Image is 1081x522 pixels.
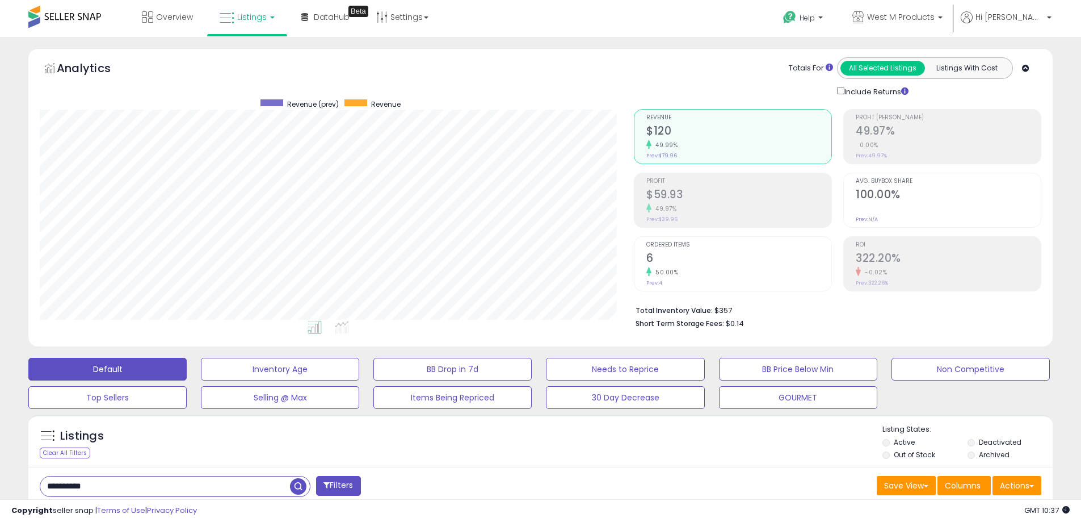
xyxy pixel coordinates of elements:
[961,11,1051,37] a: Hi [PERSON_NAME]
[11,505,53,516] strong: Copyright
[719,358,877,381] button: BB Price Below Min
[856,216,878,223] small: Prev: N/A
[992,476,1041,495] button: Actions
[856,152,887,159] small: Prev: 49.97%
[975,11,1044,23] span: Hi [PERSON_NAME]
[57,60,133,79] h5: Analytics
[237,11,267,23] span: Listings
[651,204,676,213] small: 49.97%
[856,178,1041,185] span: Avg. Buybox Share
[546,358,704,381] button: Needs to Reprice
[373,358,532,381] button: BB Drop in 7d
[800,13,815,23] span: Help
[287,99,339,109] span: Revenue (prev)
[856,279,888,286] small: Prev: 322.26%
[646,152,677,159] small: Prev: $79.96
[373,386,532,409] button: Items Being Repriced
[719,386,877,409] button: GOURMET
[646,178,831,185] span: Profit
[783,10,797,24] i: Get Help
[867,11,935,23] span: West M Products
[945,480,981,491] span: Columns
[11,506,197,516] div: seller snap | |
[856,141,878,149] small: 0.00%
[651,268,678,277] small: 50.00%
[28,386,187,409] button: Top Sellers
[646,115,831,121] span: Revenue
[316,476,360,496] button: Filters
[937,476,991,495] button: Columns
[636,319,724,328] b: Short Term Storage Fees:
[726,318,744,329] span: $0.14
[40,448,90,458] div: Clear All Filters
[646,242,831,248] span: Ordered Items
[97,505,145,516] a: Terms of Use
[924,61,1009,76] button: Listings With Cost
[371,99,401,109] span: Revenue
[894,450,935,460] label: Out of Stock
[882,424,1053,435] p: Listing States:
[891,358,1050,381] button: Non Competitive
[856,188,1041,203] h2: 100.00%
[979,450,1010,460] label: Archived
[646,124,831,140] h2: $120
[979,437,1021,447] label: Deactivated
[314,11,350,23] span: DataHub
[856,252,1041,267] h2: 322.20%
[201,358,359,381] button: Inventory Age
[789,63,833,74] div: Totals For
[1024,505,1070,516] span: 2025-09-17 10:37 GMT
[156,11,193,23] span: Overview
[646,252,831,267] h2: 6
[856,115,1041,121] span: Profit [PERSON_NAME]
[856,124,1041,140] h2: 49.97%
[840,61,925,76] button: All Selected Listings
[201,386,359,409] button: Selling @ Max
[60,428,104,444] h5: Listings
[636,303,1033,316] li: $357
[774,2,834,37] a: Help
[877,476,936,495] button: Save View
[646,279,662,286] small: Prev: 4
[856,242,1041,248] span: ROI
[651,141,678,149] small: 49.99%
[828,85,922,98] div: Include Returns
[861,268,887,277] small: -0.02%
[348,6,368,17] div: Tooltip anchor
[636,306,713,315] b: Total Inventory Value:
[28,358,187,381] button: Default
[646,216,678,223] small: Prev: $39.96
[546,386,704,409] button: 30 Day Decrease
[894,437,915,447] label: Active
[646,188,831,203] h2: $59.93
[147,505,197,516] a: Privacy Policy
